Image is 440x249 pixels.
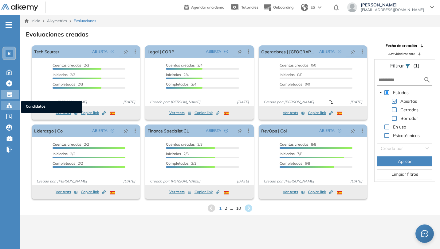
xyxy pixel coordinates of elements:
[1,4,38,12] img: Logo
[53,82,75,86] span: Completados
[147,124,189,137] a: Finance Specialist CL
[53,161,75,166] span: Completados
[166,142,195,147] span: Cuentas creadas
[386,43,417,48] span: Fecha de creación
[348,178,365,184] span: [DATE]
[224,129,228,132] span: check-circle
[280,142,308,147] span: Cuentas creadas
[393,133,420,138] span: Psicotécnicos
[308,109,333,117] button: Copiar link
[56,188,78,196] button: Ver tests
[280,161,302,166] span: Completados
[392,89,410,96] span: Estados
[206,128,221,133] span: ABIERTA
[388,52,415,56] span: Actividad reciente
[261,99,316,105] span: Creado por: [PERSON_NAME]
[53,82,83,86] span: 2/3
[147,178,203,184] span: Creado por: [PERSON_NAME]
[390,63,405,69] span: Filtrar
[377,169,432,179] button: Limpiar filtros
[169,188,191,196] button: Ver tests
[280,161,310,166] span: 6/8
[81,188,106,196] button: Copiar link
[166,161,189,166] span: Completados
[166,82,196,86] span: 2/4
[413,62,419,69] span: (1)
[110,112,115,115] img: ESP
[225,205,227,212] span: 2
[280,151,295,156] span: Iniciadas
[233,47,246,56] button: pushpin
[111,50,114,53] span: check-circle
[280,63,308,67] span: Cuentas creadas
[238,128,242,133] span: pushpin
[147,99,203,105] span: Creado por: [PERSON_NAME]
[280,63,316,67] span: 0/0
[147,45,174,58] a: Legal | CORP
[166,72,189,77] span: 2/4
[166,72,181,77] span: Iniciadas
[346,47,360,56] button: pushpin
[280,72,295,77] span: Iniciadas
[338,50,341,53] span: check-circle
[399,106,420,113] span: Cerradas
[399,115,419,122] span: Borrador
[194,189,219,195] span: Copiar link
[400,116,418,121] span: Borrador
[338,129,341,132] span: check-circle
[337,191,342,194] img: ESP
[311,5,315,10] span: ES
[393,90,409,95] span: Estados
[308,188,333,196] button: Copiar link
[261,45,317,58] a: Operaciones | [GEOGRAPHIC_DATA]
[6,24,12,25] i: -
[25,18,40,24] a: Inicio
[241,5,258,10] span: Tutoriales
[53,142,81,147] span: Cuentas creadas
[400,107,418,113] span: Cerradas
[34,45,59,58] a: Tech Sourcer
[47,18,67,23] span: Alkymetrics
[346,126,360,136] button: pushpin
[166,151,189,156] span: 2/3
[110,191,115,194] img: ESP
[119,47,133,56] button: pushpin
[8,51,11,56] span: B
[393,124,406,130] span: En uso
[234,178,251,184] span: [DATE]
[166,82,189,86] span: Completados
[423,76,431,84] img: search icon
[81,189,106,195] span: Copiar link
[392,123,407,131] span: En uso
[233,126,246,136] button: pushpin
[191,5,224,10] span: Agendar una demo
[184,3,224,10] a: Agendar una demo
[301,4,308,11] img: world
[169,109,191,117] button: Ver tests
[34,178,89,184] span: Creado por: [PERSON_NAME]
[92,128,108,133] span: ABIERTA
[219,205,222,212] span: 1
[319,128,335,133] span: ABIERTA
[377,156,432,166] button: Aplicar
[280,151,302,156] span: 7/8
[194,188,219,196] button: Copiar link
[92,49,108,54] span: ABIERTA
[280,82,310,86] span: 0/0
[206,49,221,54] span: ABIERTA
[263,1,293,14] button: Onboarding
[53,142,89,147] span: 2/2
[194,109,219,117] button: Copiar link
[166,142,202,147] span: 2/3
[319,49,335,54] span: ABIERTA
[318,6,321,9] img: arrow
[238,49,242,54] span: pushpin
[234,99,251,105] span: [DATE]
[26,31,88,38] h3: Evaluaciones creadas
[81,109,106,117] button: Copiar link
[361,7,424,12] span: [EMAIL_ADDRESS][DOMAIN_NAME]
[398,158,411,165] span: Aplicar
[280,142,316,147] span: 8/8
[399,98,418,105] span: Abiertas
[194,110,219,116] span: Copiar link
